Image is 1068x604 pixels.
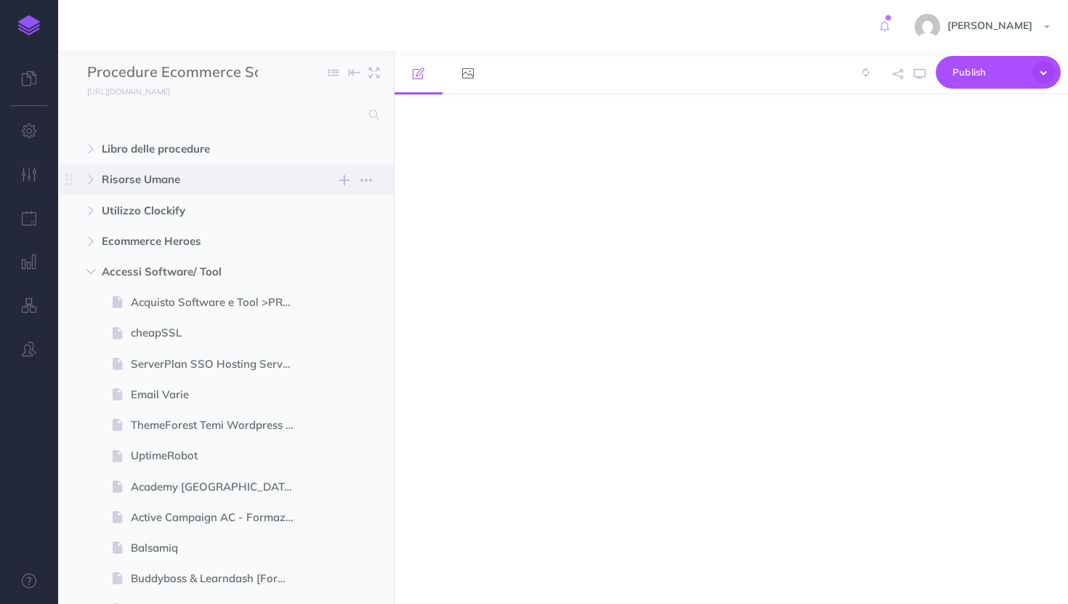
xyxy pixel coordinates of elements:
span: ServerPlan SSO Hosting Server Domini [131,355,307,373]
span: Ecommerce Heroes [102,233,288,250]
a: [URL][DOMAIN_NAME] [58,84,185,98]
img: b1eb4d8dcdfd9a3639e0a52054f32c10.jpg [915,14,940,39]
span: Acquisto Software e Tool >PROCEDURA [131,294,307,311]
span: Active Campaign AC - Formazione [131,509,307,526]
span: Balsamiq [131,539,307,557]
img: logo-mark.svg [18,15,40,36]
span: Accessi Software/ Tool [102,263,288,281]
span: Publish [952,61,1025,84]
input: Search [87,102,360,128]
span: Academy [GEOGRAPHIC_DATA] [131,478,307,496]
span: Risorse Umane [102,171,288,188]
span: Buddyboss & Learndash [Formazione] [131,570,307,587]
span: cheapSSL [131,324,307,342]
span: UptimeRobot [131,447,307,464]
input: Documentation Name [87,62,258,84]
span: Utilizzo Clockify [102,202,288,220]
small: [URL][DOMAIN_NAME] [87,86,170,97]
span: [PERSON_NAME] [940,19,1040,32]
span: Libro delle procedure [102,140,288,158]
button: Publish [936,56,1061,89]
span: ThemeForest Temi Wordpress Prestashop Envato [131,416,307,434]
span: Email Varie [131,386,307,403]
